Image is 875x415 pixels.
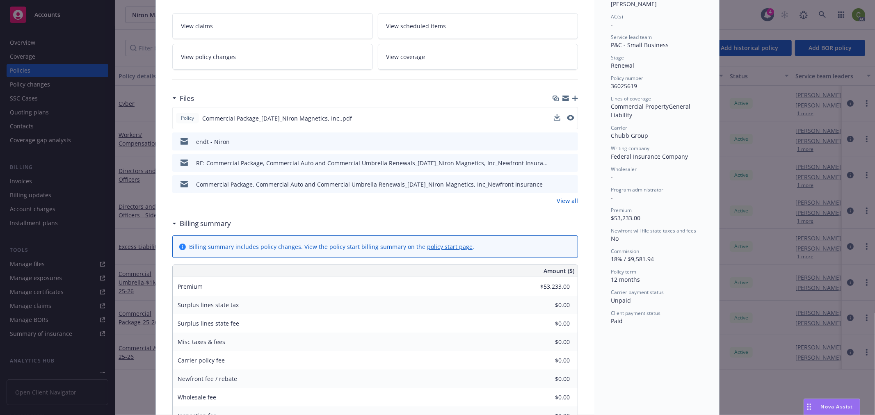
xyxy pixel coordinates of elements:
button: preview file [567,115,574,121]
span: Policy [179,114,196,122]
span: Carrier [611,124,627,131]
button: download file [554,180,561,189]
span: Client payment status [611,310,660,317]
span: General Liability [611,103,692,119]
a: View scheduled items [378,13,578,39]
input: 0.00 [521,336,575,348]
input: 0.00 [521,354,575,367]
a: View claims [172,13,373,39]
span: Paid [611,317,623,325]
span: 12 months [611,276,640,283]
span: - [611,173,613,181]
button: download file [554,159,561,167]
span: View coverage [386,52,425,61]
span: Misc taxes & fees [178,338,225,346]
span: Renewal [611,62,634,69]
input: 0.00 [521,280,575,293]
span: 18% / $9,581.94 [611,255,654,263]
button: Nova Assist [804,399,860,415]
span: Carrier policy fee [178,356,225,364]
button: preview file [567,180,575,189]
span: Wholesale fee [178,393,216,401]
input: 0.00 [521,391,575,404]
div: RE: Commercial Package, Commercial Auto and Commercial Umbrella Renewals_[DATE]_Niron Magnetics, ... [196,159,551,167]
button: preview file [567,159,575,167]
span: Premium [611,207,632,214]
span: Policy term [611,268,636,275]
span: Amount ($) [544,267,574,275]
span: - [611,194,613,201]
div: Commercial Package, Commercial Auto and Commercial Umbrella Renewals_[DATE]_Niron Magnetics, Inc_... [196,180,543,189]
span: Program administrator [611,186,663,193]
div: endt - Niron [196,137,230,146]
div: Files [172,93,194,104]
button: download file [554,137,561,146]
span: Stage [611,54,624,61]
a: policy start page [427,243,473,251]
span: View policy changes [181,52,236,61]
span: P&C - Small Business [611,41,669,49]
span: Policy number [611,75,643,82]
div: Drag to move [804,399,814,415]
span: Federal Insurance Company [611,153,688,160]
button: download file [554,114,560,121]
span: Service lead team [611,34,652,41]
span: AC(s) [611,13,623,20]
button: preview file [567,114,574,123]
span: $53,233.00 [611,214,640,222]
span: Newfront fee / rebate [178,375,237,383]
a: View coverage [378,44,578,70]
span: Nova Assist [821,403,853,410]
input: 0.00 [521,317,575,330]
span: No [611,235,619,242]
span: Commercial Package_[DATE]_Niron Magnetics, Inc..pdf [202,114,352,123]
h3: Files [180,93,194,104]
span: Commission [611,248,639,255]
div: Billing summary [172,218,231,229]
div: Billing summary includes policy changes. View the policy start billing summary on the . [189,242,474,251]
span: Premium [178,283,203,290]
span: Carrier payment status [611,289,664,296]
span: Lines of coverage [611,95,651,102]
button: preview file [567,137,575,146]
span: Commercial Property [611,103,669,110]
span: Surplus lines state tax [178,301,239,309]
input: 0.00 [521,299,575,311]
button: download file [554,114,560,123]
h3: Billing summary [180,218,231,229]
span: Chubb Group [611,132,648,139]
span: 36025619 [611,82,637,90]
span: Unpaid [611,296,631,304]
span: View claims [181,22,213,30]
span: Newfront will file state taxes and fees [611,227,696,234]
input: 0.00 [521,373,575,385]
span: - [611,21,613,28]
span: Wholesaler [611,166,637,173]
a: View policy changes [172,44,373,70]
a: View all [557,196,578,205]
span: View scheduled items [386,22,446,30]
span: Writing company [611,145,649,152]
span: Surplus lines state fee [178,319,239,327]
